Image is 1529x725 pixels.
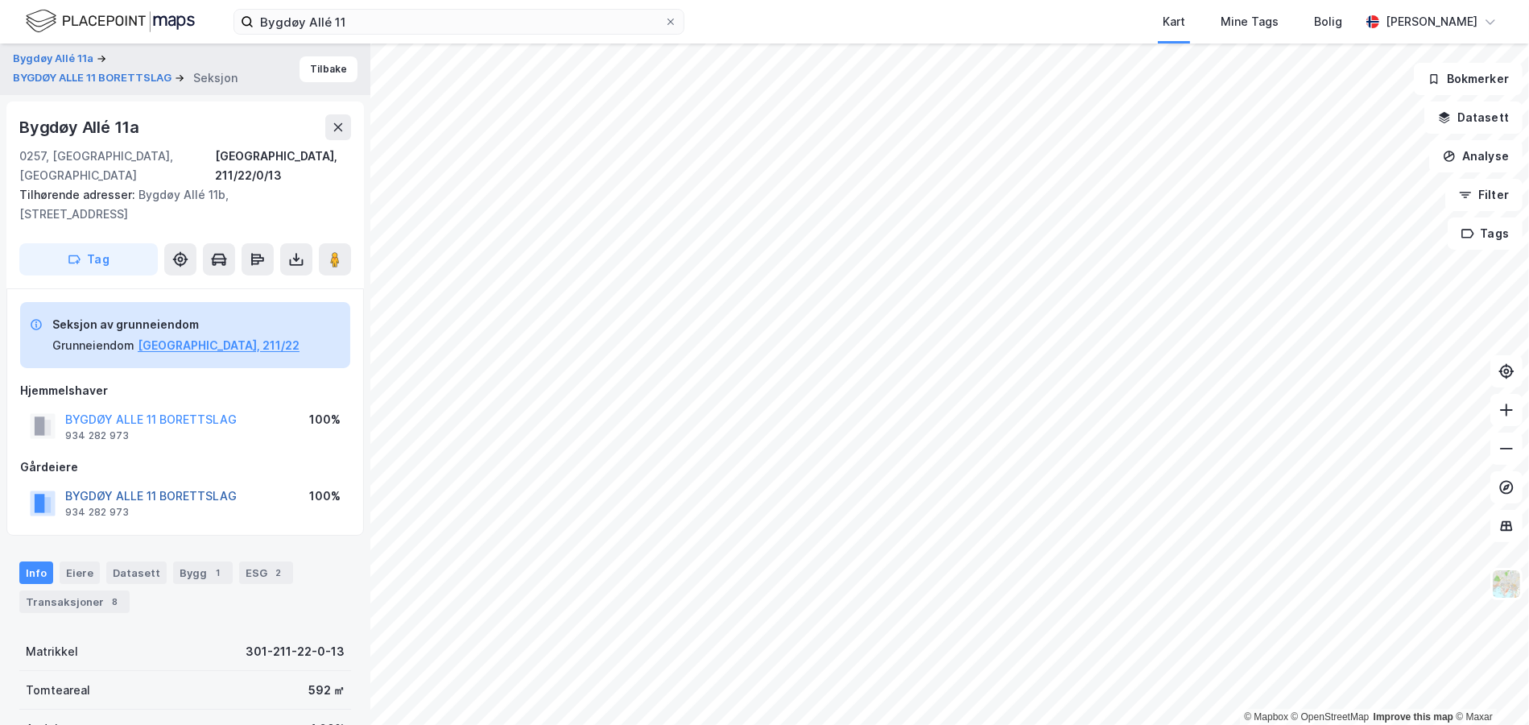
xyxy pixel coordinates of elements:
div: Grunneiendom [52,336,134,355]
div: 301-211-22-0-13 [246,642,345,661]
div: Gårdeiere [20,458,350,477]
div: Eiere [60,561,100,584]
div: ESG [239,561,293,584]
div: [GEOGRAPHIC_DATA], 211/22/0/13 [215,147,351,185]
div: Info [19,561,53,584]
div: Transaksjoner [19,590,130,613]
div: Bygdøy Allé 11a [19,114,143,140]
div: 100% [309,410,341,429]
div: Seksjon av grunneiendom [52,315,300,334]
div: [PERSON_NAME] [1386,12,1477,31]
div: Mine Tags [1221,12,1279,31]
div: Bolig [1314,12,1342,31]
div: Kontrollprogram for chat [1448,648,1529,725]
div: 592 ㎡ [308,681,345,700]
a: Improve this map [1374,711,1453,723]
iframe: Chat Widget [1448,648,1529,725]
button: Tag [19,243,158,275]
div: Datasett [106,561,167,584]
button: Bokmerker [1414,63,1523,95]
div: 0257, [GEOGRAPHIC_DATA], [GEOGRAPHIC_DATA] [19,147,215,185]
a: Mapbox [1244,711,1288,723]
button: Datasett [1424,101,1523,134]
div: Tomteareal [26,681,90,700]
div: Kart [1163,12,1185,31]
img: logo.f888ab2527a4732fd821a326f86c7f29.svg [26,7,195,35]
div: 1 [210,565,226,581]
input: Søk på adresse, matrikkel, gårdeiere, leietakere eller personer [254,10,664,34]
button: BYGDØY ALLE 11 BORETTSLAG [13,70,175,86]
img: Z [1491,569,1522,599]
button: Filter [1445,179,1523,211]
div: 2 [271,565,287,581]
div: Seksjon [193,68,238,88]
div: 934 282 973 [65,429,129,442]
button: Analyse [1429,140,1523,172]
button: Tilbake [300,56,357,82]
div: Bygdøy Allé 11b, [STREET_ADDRESS] [19,185,338,224]
span: Tilhørende adresser: [19,188,138,201]
button: Bygdøy Allé 11a [13,51,97,67]
button: [GEOGRAPHIC_DATA], 211/22 [138,336,300,355]
div: 8 [107,594,123,610]
div: 934 282 973 [65,506,129,519]
div: Bygg [173,561,233,584]
div: Hjemmelshaver [20,381,350,400]
a: OpenStreetMap [1291,711,1370,723]
div: Matrikkel [26,642,78,661]
div: 100% [309,487,341,506]
button: Tags [1448,217,1523,250]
